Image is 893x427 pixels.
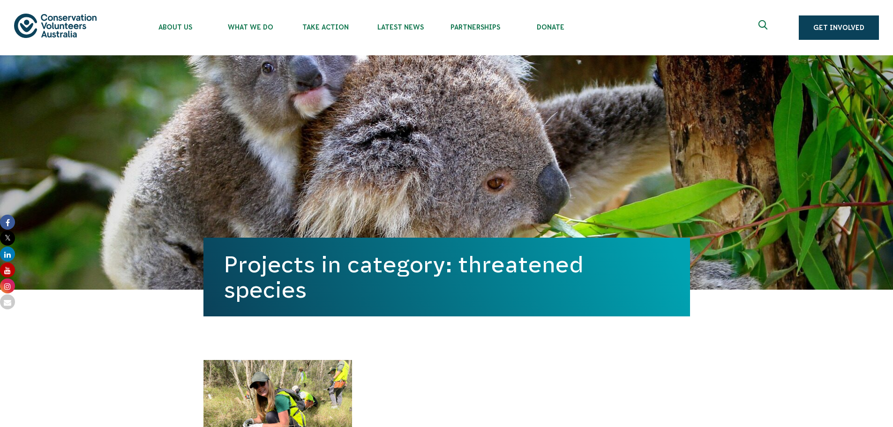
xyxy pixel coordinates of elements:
[14,14,97,37] img: logo.svg
[758,20,770,35] span: Expand search box
[513,23,588,31] span: Donate
[363,23,438,31] span: Latest News
[138,23,213,31] span: About Us
[224,252,669,302] h1: Projects in category: threatened species
[753,16,775,39] button: Expand search box Close search box
[799,15,879,40] a: Get Involved
[438,23,513,31] span: Partnerships
[213,23,288,31] span: What We Do
[288,23,363,31] span: Take Action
